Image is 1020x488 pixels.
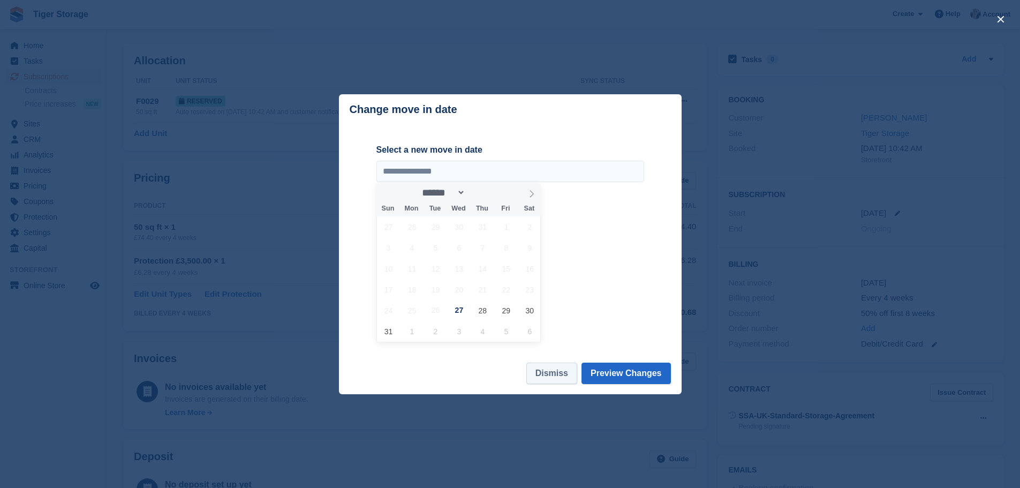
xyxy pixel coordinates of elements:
[472,300,493,321] span: August 28, 2025
[496,279,517,300] span: August 22, 2025
[449,279,470,300] span: August 20, 2025
[376,144,644,156] label: Select a new move in date
[399,205,423,212] span: Mon
[378,216,399,237] span: July 27, 2025
[402,279,422,300] span: August 18, 2025
[581,363,671,384] button: Preview Changes
[519,216,540,237] span: August 2, 2025
[496,300,517,321] span: August 29, 2025
[472,258,493,279] span: August 14, 2025
[425,300,446,321] span: August 26, 2025
[496,258,517,279] span: August 15, 2025
[519,321,540,342] span: September 6, 2025
[992,11,1009,28] button: close
[402,216,422,237] span: July 28, 2025
[378,300,399,321] span: August 24, 2025
[472,321,493,342] span: September 4, 2025
[425,258,446,279] span: August 12, 2025
[519,258,540,279] span: August 16, 2025
[425,216,446,237] span: July 29, 2025
[418,187,465,198] select: Month
[519,237,540,258] span: August 9, 2025
[402,258,422,279] span: August 11, 2025
[496,237,517,258] span: August 8, 2025
[402,300,422,321] span: August 25, 2025
[378,279,399,300] span: August 17, 2025
[350,103,457,116] p: Change move in date
[517,205,541,212] span: Sat
[496,321,517,342] span: September 5, 2025
[378,237,399,258] span: August 3, 2025
[376,205,400,212] span: Sun
[425,279,446,300] span: August 19, 2025
[519,300,540,321] span: August 30, 2025
[526,363,577,384] button: Dismiss
[425,321,446,342] span: September 2, 2025
[402,321,422,342] span: September 1, 2025
[402,237,422,258] span: August 4, 2025
[449,216,470,237] span: July 30, 2025
[465,187,499,198] input: Year
[425,237,446,258] span: August 5, 2025
[472,237,493,258] span: August 7, 2025
[496,216,517,237] span: August 1, 2025
[470,205,494,212] span: Thu
[378,321,399,342] span: August 31, 2025
[494,205,517,212] span: Fri
[449,321,470,342] span: September 3, 2025
[378,258,399,279] span: August 10, 2025
[447,205,470,212] span: Wed
[472,279,493,300] span: August 21, 2025
[472,216,493,237] span: July 31, 2025
[423,205,447,212] span: Tue
[449,258,470,279] span: August 13, 2025
[449,300,470,321] span: August 27, 2025
[519,279,540,300] span: August 23, 2025
[449,237,470,258] span: August 6, 2025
